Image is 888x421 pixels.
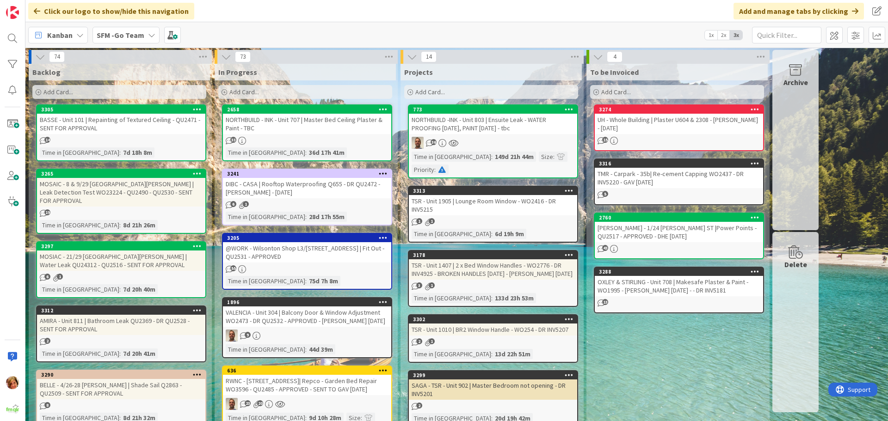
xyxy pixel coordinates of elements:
div: 7d 20h 41m [121,348,158,359]
a: 3205@WORK - Wilsonton Shop L3/[STREET_ADDRESS] | Fit Out - QU2531 - APPROVEDTime in [GEOGRAPHIC_D... [222,233,392,290]
div: 3288 [595,268,763,276]
div: Time in [GEOGRAPHIC_DATA] [412,229,491,239]
span: : [305,276,307,286]
div: 3305 [41,106,205,113]
span: Backlog [32,67,61,77]
span: 1 [429,218,435,224]
div: 773 [413,106,577,113]
span: 2 [416,338,422,344]
div: 3288OXLEY & STIRLING - Unit 708 | Makesafe Plaster & Paint - WO1995 - [PERSON_NAME] [DATE] - - DR... [595,268,763,296]
span: Kanban [47,30,73,41]
div: AMIRA - Unit 811 | Bathroom Leak QU2369 - DR QU2528 - SENT FOR APPROVAL [37,315,205,335]
div: BELLE - 4/26-28 [PERSON_NAME] | Shade Sail Q2863 - QU2509 - SENT FOR APPROVAL [37,379,205,399]
a: 3274UH - Whole Building | Plaster U604 & 2308 - [PERSON_NAME] - [DATE] [594,104,764,151]
span: : [305,212,307,222]
span: : [119,348,121,359]
span: Add Card... [229,88,259,96]
div: 3312 [41,307,205,314]
span: : [491,152,493,162]
div: DIBC - CASA | Rooftop Waterproofing Q655 - DR QU2472 - [PERSON_NAME] - [DATE] [223,178,391,198]
a: 3313TSR - Unit 1905 | Lounge Room Window - WO2416 - DR INV5215Time in [GEOGRAPHIC_DATA]:6d 19h 9m [408,186,578,243]
img: Visit kanbanzone.com [6,6,19,19]
div: 3290 [41,372,205,378]
div: 2658NORTHBUILD - INK - Unit 707 | Master Bed Ceiling Plaster & Paint - TBC [223,105,391,134]
div: 3299 [413,372,577,378]
div: 3178TSR - Unit 1407 | 2 x Bed Window Handles - WO2776 - DR INV4925 - BROKEN HANDLES [DATE] - [PER... [409,251,577,280]
span: 20 [257,400,263,406]
div: Size [539,152,553,162]
div: 3305BASSE - Unit 101 | Repainting of Textured Ceiling - QU2471 - SENT FOR APPROVAL [37,105,205,134]
div: 2658 [227,106,391,113]
div: 3302TSR - Unit 1010 | BR2 Window Handle - WO254 - DR INV5207 [409,315,577,336]
div: Priority [412,165,434,175]
div: 3299 [409,371,577,379]
div: NORTHBUILD -INK - Unit 803 | Ensuite Leak - WATER PROOFING [DATE], PAINT [DATE] - tbc [409,114,577,134]
a: 773NORTHBUILD -INK - Unit 803 | Ensuite Leak - WATER PROOFING [DATE], PAINT [DATE] - tbcSDTime in... [408,104,578,178]
span: 33 [230,137,236,143]
div: Time in [GEOGRAPHIC_DATA] [412,293,491,303]
div: 3302 [409,315,577,323]
div: SD [409,137,577,149]
span: 4 [607,51,623,62]
span: 19 [44,209,50,215]
div: 3274UH - Whole Building | Plaster U604 & 2308 - [PERSON_NAME] - [DATE] [595,105,763,134]
div: 3274 [595,105,763,114]
div: VALENCIA - Unit 304 | Balcony Door & Window Adjustment WO2473 - DR QU2532 - APPROVED - [PERSON_NA... [223,306,391,327]
div: 3290BELLE - 4/26-28 [PERSON_NAME] | Shade Sail Q2863 - QU2509 - SENT FOR APPROVAL [37,371,205,399]
span: 9 [245,332,251,338]
div: 44d 39m [307,344,335,354]
div: 3178 [409,251,577,259]
span: Support [19,1,42,12]
div: 75d 7h 8m [307,276,340,286]
span: 1 [243,201,249,207]
div: 28d 17h 55m [307,212,347,222]
span: Add Card... [43,88,73,96]
div: Time in [GEOGRAPHIC_DATA] [412,152,491,162]
span: 15 [602,137,608,143]
div: Time in [GEOGRAPHIC_DATA] [412,349,491,359]
div: 3297MOSIAC - 21/29 [GEOGRAPHIC_DATA][PERSON_NAME] | Water Leak QU24312 - QU2516 - SENT FOR APPROVAL [37,242,205,271]
span: 1x [705,31,717,40]
div: 7d 18h 8m [121,147,154,158]
span: : [119,284,121,294]
span: 1 [429,338,435,344]
a: 2658NORTHBUILD - INK - Unit 707 | Master Bed Ceiling Plaster & Paint - TBCTime in [GEOGRAPHIC_DAT... [222,104,392,161]
div: MOSIAC - 21/29 [GEOGRAPHIC_DATA][PERSON_NAME] | Water Leak QU24312 - QU2516 - SENT FOR APPROVAL [37,250,205,271]
span: Projects [404,67,433,77]
span: : [305,344,307,354]
div: 8d 21h 26m [121,220,158,230]
div: SAGA - TSR - Unit 902 | Master Bedroom not opening - DR INV5201 [409,379,577,400]
div: 2760 [599,214,763,221]
span: Add Card... [415,88,445,96]
div: 3205 [223,234,391,242]
span: : [553,152,555,162]
span: : [491,229,493,239]
img: avatar [6,402,19,415]
img: SD [226,329,238,342]
span: : [305,147,307,158]
span: 2 [44,338,50,344]
div: 3316TMR - Carpark - 35b| Re-cement Capping WO2437 - DR INV5220 - GAV [DATE] [595,159,763,188]
span: 3 [416,282,422,288]
div: Time in [GEOGRAPHIC_DATA] [40,348,119,359]
a: 3288OXLEY & STIRLING - Unit 708 | Makesafe Plaster & Paint - WO1995 - [PERSON_NAME] [DATE] - - DR... [594,267,764,313]
div: 3241DIBC - CASA | Rooftop Waterproofing Q655 - DR QU2472 - [PERSON_NAME] - [DATE] [223,170,391,198]
div: 6d 19h 9m [493,229,526,239]
div: 3288 [599,268,763,275]
div: 3241 [227,171,391,177]
span: : [119,147,121,158]
a: 3312AMIRA - Unit 811 | Bathroom Leak QU2369 - DR QU2528 - SENT FOR APPROVALTime in [GEOGRAPHIC_DA... [36,305,206,362]
div: 3178 [413,252,577,258]
div: TSR - Unit 1010 | BR2 Window Handle - WO254 - DR INV5207 [409,323,577,336]
div: Time in [GEOGRAPHIC_DATA] [40,284,119,294]
div: Time in [GEOGRAPHIC_DATA] [226,212,305,222]
div: Time in [GEOGRAPHIC_DATA] [226,147,305,158]
div: Delete [784,259,807,270]
div: Click our logo to show/hide this navigation [28,3,194,19]
div: 3265 [41,171,205,177]
div: BASSE - Unit 101 | Repainting of Textured Ceiling - QU2471 - SENT FOR APPROVAL [37,114,205,134]
div: 7d 20h 40m [121,284,158,294]
div: 3312 [37,306,205,315]
img: SD [412,137,424,149]
div: 3302 [413,316,577,323]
